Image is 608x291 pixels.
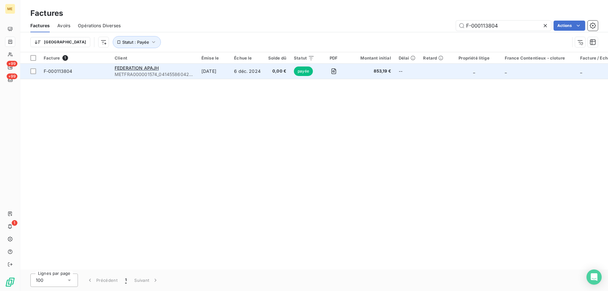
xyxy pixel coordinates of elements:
[7,73,17,79] span: +99
[57,22,70,29] span: Avoirs
[121,274,130,287] button: 1
[505,55,573,60] div: France Contentieux - cloture
[30,22,50,29] span: Factures
[268,68,286,74] span: 0,00 €
[395,64,420,79] td: --
[268,55,286,60] div: Solde dû
[5,277,15,287] img: Logo LeanPay
[62,55,68,61] span: 1
[353,68,391,74] span: 853,19 €
[554,21,585,31] button: Actions
[44,68,73,74] span: F-000113804
[122,40,149,45] span: Statut : Payée
[113,36,161,48] button: Statut : Payée
[456,21,551,31] input: Rechercher
[12,220,17,226] span: 1
[83,274,121,287] button: Précédent
[294,55,314,60] div: Statut
[451,55,497,60] div: Propriété litige
[294,66,313,76] span: payée
[201,55,226,60] div: Émise le
[78,22,121,29] span: Opérations Diverses
[30,37,90,47] button: [GEOGRAPHIC_DATA]
[230,64,264,79] td: 6 déc. 2024
[423,55,443,60] div: Retard
[130,274,162,287] button: Suivant
[322,55,345,60] div: PDF
[30,8,63,19] h3: Factures
[586,269,602,285] div: Open Intercom Messenger
[44,55,60,60] span: Facture
[580,68,582,74] span: _
[198,64,230,79] td: [DATE]
[7,61,17,66] span: +99
[115,71,194,78] span: METFRA000001574_04145586042804-CA1
[115,65,159,71] span: FEDERATION APAJH
[473,68,475,74] span: _
[115,55,194,60] div: Client
[36,277,43,283] span: 100
[5,4,15,14] div: ME
[125,277,127,283] span: 1
[399,55,416,60] div: Délai
[234,55,261,60] div: Échue le
[353,55,391,60] div: Montant initial
[505,68,507,74] span: _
